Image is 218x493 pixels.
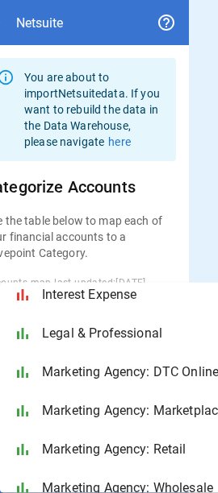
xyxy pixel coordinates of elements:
div: You are about to import Netsuite data. If you want to rebuild the data in the Data Warehouse, ple... [24,63,163,156]
span: bar_chart [13,363,32,383]
div: Netsuite [16,15,63,31]
span: bar_chart [13,325,32,344]
span: bar_chart [13,441,32,460]
span: bar_chart [13,402,32,421]
span: bar_chart [13,286,32,305]
a: here [108,135,131,148]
